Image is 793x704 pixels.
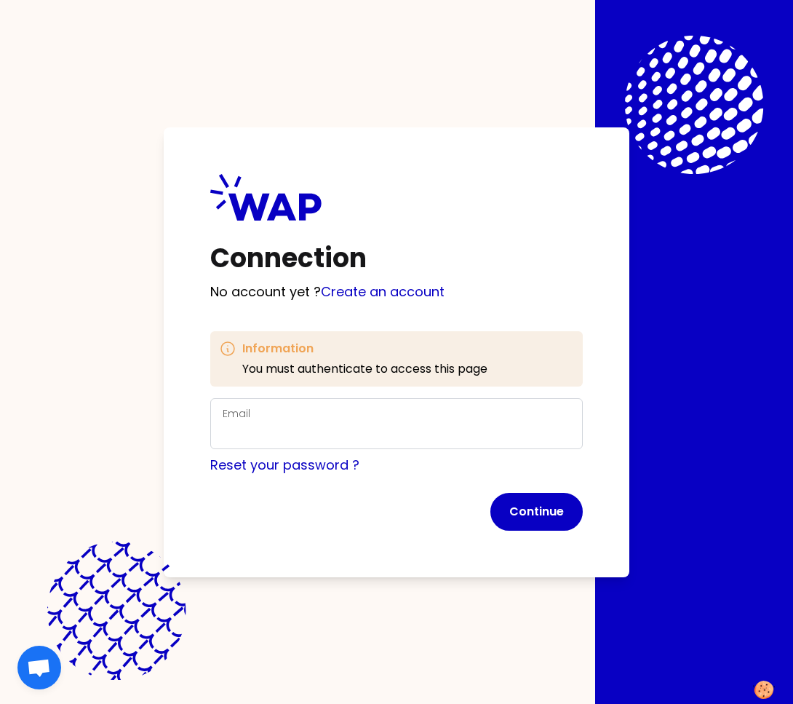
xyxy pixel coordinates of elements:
[242,340,487,357] h3: Information
[321,282,445,301] a: Create an account
[223,406,250,421] label: Email
[242,360,487,378] p: You must authenticate to access this page
[17,646,61,689] div: Ouvrir le chat
[210,282,583,302] p: No account yet ?
[210,244,583,273] h1: Connection
[490,493,583,531] button: Continue
[210,456,359,474] a: Reset your password ?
